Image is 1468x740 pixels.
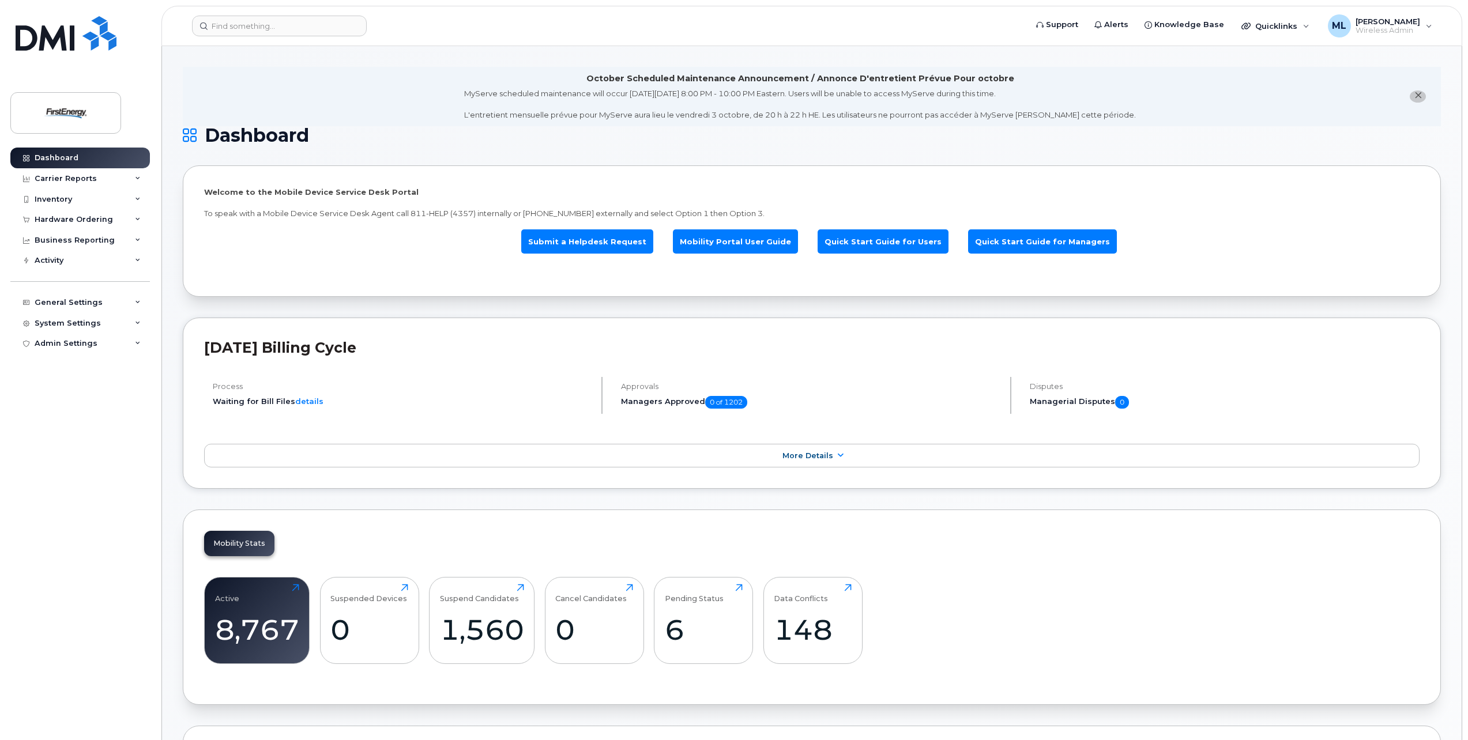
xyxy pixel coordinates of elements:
[1115,396,1129,409] span: 0
[673,229,798,254] a: Mobility Portal User Guide
[204,339,1420,356] h2: [DATE] Billing Cycle
[621,382,1000,391] h4: Approvals
[774,584,828,603] div: Data Conflicts
[295,397,323,406] a: details
[215,584,239,603] div: Active
[782,451,833,460] span: More Details
[705,396,747,409] span: 0 of 1202
[440,584,519,603] div: Suspend Candidates
[1030,396,1420,409] h5: Managerial Disputes
[521,229,653,254] a: Submit a Helpdesk Request
[204,187,1420,198] p: Welcome to the Mobile Device Service Desk Portal
[204,208,1420,219] p: To speak with a Mobile Device Service Desk Agent call 811-HELP (4357) internally or [PHONE_NUMBER...
[213,382,592,391] h4: Process
[555,584,633,658] a: Cancel Candidates0
[555,613,633,647] div: 0
[330,584,407,603] div: Suspended Devices
[665,613,743,647] div: 6
[205,127,309,144] span: Dashboard
[1030,382,1420,391] h4: Disputes
[213,396,592,407] li: Waiting for Bill Files
[665,584,743,658] a: Pending Status6
[665,584,724,603] div: Pending Status
[330,613,408,647] div: 0
[968,229,1117,254] a: Quick Start Guide for Managers
[555,584,627,603] div: Cancel Candidates
[440,613,524,647] div: 1,560
[621,396,1000,409] h5: Managers Approved
[215,613,299,647] div: 8,767
[1418,690,1459,731] iframe: Messenger Launcher
[215,584,299,658] a: Active8,767
[586,73,1014,85] div: October Scheduled Maintenance Announcement / Annonce D'entretient Prévue Pour octobre
[818,229,948,254] a: Quick Start Guide for Users
[330,584,408,658] a: Suspended Devices0
[774,584,852,658] a: Data Conflicts148
[440,584,524,658] a: Suspend Candidates1,560
[1410,90,1426,103] button: close notification
[464,88,1136,120] div: MyServe scheduled maintenance will occur [DATE][DATE] 8:00 PM - 10:00 PM Eastern. Users will be u...
[774,613,852,647] div: 148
